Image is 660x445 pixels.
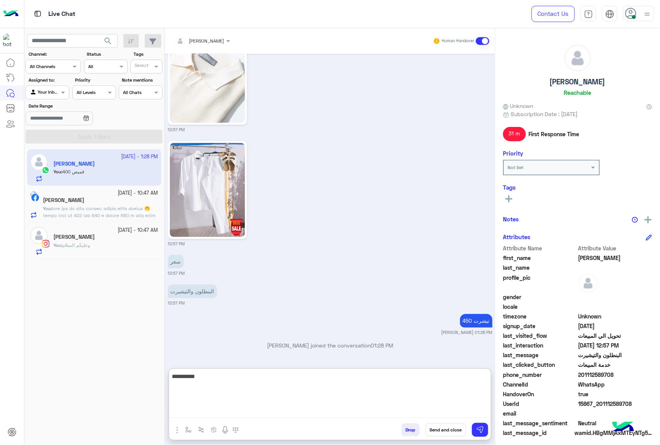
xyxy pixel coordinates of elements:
[173,426,182,435] img: send attachment
[168,241,185,247] small: 12:57 PM
[579,274,598,293] img: defaultAdmin.png
[645,216,652,223] img: add
[53,242,62,248] b: :
[503,332,577,340] span: last_visited_flow
[168,255,184,268] p: 8/10/2025, 12:57 PM
[233,427,239,433] img: make a call
[503,351,577,359] span: last_message
[221,426,230,435] img: send voice note
[189,38,224,44] span: [PERSON_NAME]
[503,127,526,141] span: 31 m
[508,164,524,170] b: Not Set
[503,216,519,222] h6: Notes
[460,314,492,327] p: 8/10/2025, 1:28 PM
[579,332,653,340] span: تحويل الي المبيعات
[3,6,19,22] img: Logo
[605,10,614,19] img: tab
[43,197,84,204] h5: Mohamed Hassan
[503,102,533,110] span: Unknown
[610,414,637,441] img: hulul-logo.png
[168,127,185,133] small: 12:57 PM
[529,130,580,138] span: First Response Time
[170,29,245,123] img: 578744425285004.jpg
[503,274,577,291] span: profile_pic
[43,205,156,246] span: اهلا بيك في ايجل يافندم تصفيات نهايه الموسم 🤭 تيشرت يبدأ من ٢٥٠ الي ٤٠٠ ج جبردين ٥٧٥ ج بولو يبدأ ...
[511,110,578,118] span: Subscription Date : [DATE]
[632,217,638,223] img: notes
[3,34,17,48] img: 713415422032625
[442,38,474,44] small: Human Handover
[565,45,591,71] img: defaultAdmin.png
[31,194,39,202] img: Facebook
[185,427,192,433] img: select flow
[122,77,162,84] label: Note mentions
[208,423,221,436] button: create order
[29,51,80,58] label: Channel:
[579,312,653,320] span: Unknown
[211,427,217,433] img: create order
[579,293,653,301] span: null
[168,270,185,276] small: 12:57 PM
[503,419,577,427] span: last_message_sentiment
[476,426,484,434] img: send message
[371,342,393,349] span: 01:28 PM
[195,423,208,436] button: Trigger scenario
[53,242,61,248] span: You
[579,419,653,427] span: 0
[503,303,577,311] span: locale
[426,423,466,436] button: Send and close
[133,62,149,71] div: Select
[503,293,577,301] span: gender
[503,409,577,418] span: email
[30,227,48,244] img: defaultAdmin.png
[579,409,653,418] span: null
[198,427,204,433] img: Trigger scenario
[503,429,573,437] span: last_message_id
[99,34,118,51] button: search
[118,227,158,234] small: [DATE] - 10:47 AM
[579,244,653,252] span: Attribute Value
[402,423,420,436] button: Drop
[43,205,52,211] b: :
[584,10,593,19] img: tab
[503,322,577,330] span: signup_date
[182,423,195,436] button: select flow
[579,371,653,379] span: 201112589708
[503,341,577,349] span: last_interaction
[48,9,75,19] p: Live Chat
[579,380,653,389] span: 2
[579,361,653,369] span: خدمة المبيعات
[168,284,217,298] p: 8/10/2025, 12:57 PM
[441,329,492,335] small: [PERSON_NAME] 01:28 PM
[503,254,577,262] span: first_name
[579,341,653,349] span: 2025-10-08T09:57:54.373Z
[503,380,577,389] span: ChannelId
[53,234,95,240] h5: Mahmoud Abd EL-Rihem
[503,400,577,408] span: UserId
[579,254,653,262] span: محمود
[103,36,113,46] span: search
[170,143,245,237] img: 3186490094839363.jpg
[532,6,575,22] a: Contact Us
[503,233,531,240] h6: Attributes
[118,190,158,197] small: [DATE] - 10:47 AM
[26,130,162,144] button: Apply Filters
[579,303,653,311] span: null
[643,9,652,19] img: profile
[564,89,592,96] h6: Reachable
[503,312,577,320] span: timezone
[168,341,492,349] p: [PERSON_NAME] joined the conversation
[75,77,115,84] label: Priority
[579,390,653,398] span: true
[579,351,653,359] span: البنطلون والتيشيرت
[29,103,115,110] label: Date Range
[62,242,90,248] span: وعليكم السلام
[503,361,577,369] span: last_clicked_button
[87,51,127,58] label: Status
[42,240,50,248] img: Instagram
[503,150,523,157] h6: Priority
[503,244,577,252] span: Attribute Name
[503,371,577,379] span: phone_number
[43,205,51,211] span: You
[581,6,596,22] a: tab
